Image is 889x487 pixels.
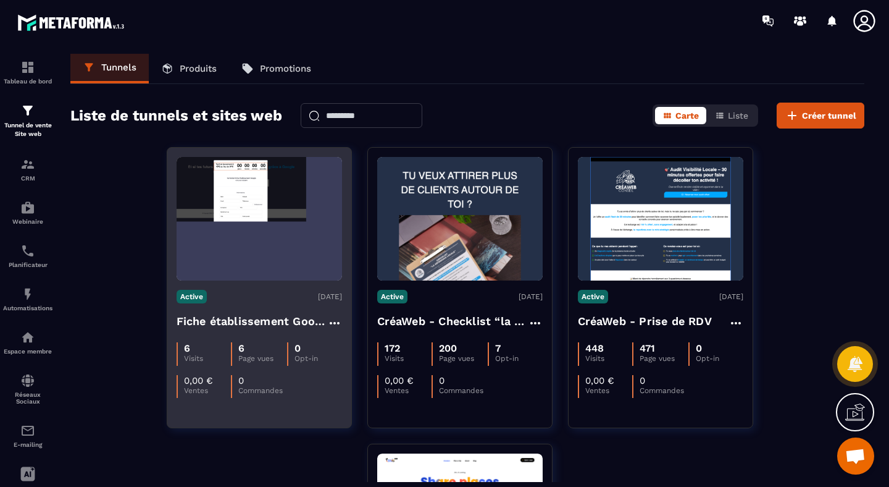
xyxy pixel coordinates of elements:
span: Carte [675,111,699,121]
img: image [377,157,543,281]
p: 448 [585,342,604,354]
img: automations [20,200,35,215]
p: 6 [238,342,244,354]
p: Réseaux Sociaux [3,391,52,405]
p: Ventes [585,386,632,395]
h2: Liste de tunnels et sites web [70,103,282,128]
p: Page vues [238,354,287,363]
p: Webinaire [3,218,52,225]
span: Liste [728,111,748,121]
img: automations [20,287,35,302]
p: Ventes [385,386,432,395]
p: Page vues [640,354,688,363]
p: Visits [385,354,432,363]
p: E-mailing [3,441,52,448]
p: 6 [184,342,190,354]
button: Carte [655,107,706,124]
p: 0 [640,375,645,386]
p: CRM [3,175,52,182]
a: Promotions [229,54,323,83]
p: Visits [585,354,632,363]
img: image [578,157,743,281]
h4: CréaWeb - Prise de RDV [578,313,712,330]
p: Produits [180,63,217,74]
p: 0 [294,342,301,354]
p: Espace membre [3,348,52,355]
div: Ouvrir le chat [837,438,874,475]
p: Opt-in [294,354,341,363]
p: Commandes [238,386,285,395]
a: automationsautomationsEspace membre [3,321,52,364]
button: Créer tunnel [777,103,864,129]
p: 200 [439,342,457,354]
p: 0 [439,375,444,386]
img: formation [20,103,35,118]
p: Visits [184,354,231,363]
p: 0 [696,342,702,354]
img: email [20,423,35,438]
a: Tunnels [70,54,149,83]
p: 7 [495,342,501,354]
p: 0,00 € [184,375,213,386]
p: Page vues [439,354,488,363]
p: 0,00 € [585,375,614,386]
h4: Fiche établissement Google [177,313,327,330]
p: Commandes [640,386,687,395]
p: [DATE] [519,292,543,301]
p: Automatisations [3,305,52,311]
p: [DATE] [318,292,342,301]
a: formationformationTableau de bord [3,51,52,94]
p: Planificateur [3,261,52,268]
p: 0,00 € [385,375,414,386]
a: automationsautomationsAutomatisations [3,277,52,321]
a: formationformationTunnel de vente Site web [3,94,52,148]
p: Tunnel de vente Site web [3,121,52,138]
a: schedulerschedulerPlanificateur [3,234,52,277]
img: scheduler [20,244,35,258]
img: formation [20,157,35,172]
img: image [177,157,342,281]
button: Liste [707,107,756,124]
p: Opt-in [696,354,743,363]
img: formation [20,60,35,75]
p: Active [177,290,207,303]
p: Active [377,290,407,303]
a: social-networksocial-networkRéseaux Sociaux [3,364,52,414]
p: Commandes [439,386,486,395]
img: social-network [20,373,35,388]
p: [DATE] [719,292,743,301]
p: 0 [238,375,244,386]
p: Tunnels [101,62,136,73]
a: formationformationCRM [3,148,52,191]
p: 471 [640,342,655,354]
a: automationsautomationsWebinaire [3,191,52,234]
p: Ventes [184,386,231,395]
p: 172 [385,342,400,354]
p: Tableau de bord [3,78,52,85]
p: Active [578,290,608,303]
img: automations [20,330,35,345]
a: emailemailE-mailing [3,414,52,457]
p: Promotions [260,63,311,74]
img: logo [17,11,128,34]
h4: CréaWeb - Checklist “la référence locale” [377,313,528,330]
p: Opt-in [495,354,542,363]
a: Produits [149,54,229,83]
span: Créer tunnel [802,109,856,122]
